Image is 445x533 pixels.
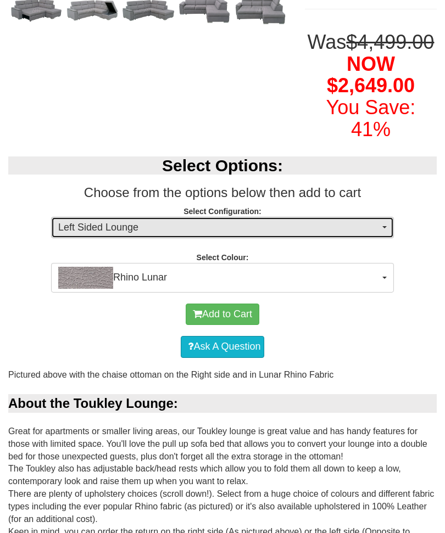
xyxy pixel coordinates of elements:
[186,304,259,326] button: Add to Cart
[305,31,437,140] h1: Was
[51,263,394,293] button: Rhino LunarRhino Lunar
[181,336,264,358] a: Ask A Question
[326,96,416,141] font: You Save: 41%
[327,53,415,97] span: NOW $2,649.00
[197,253,249,262] strong: Select Colour:
[8,186,437,200] h3: Choose from the options below then add to cart
[8,394,437,413] div: About the Toukley Lounge:
[58,221,380,235] span: Left Sided Lounge
[183,207,262,216] strong: Select Configuration:
[58,267,113,289] img: Rhino Lunar
[51,217,394,239] button: Left Sided Lounge
[346,31,434,53] del: $4,499.00
[162,156,283,175] b: Select Options:
[58,267,380,289] span: Rhino Lunar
